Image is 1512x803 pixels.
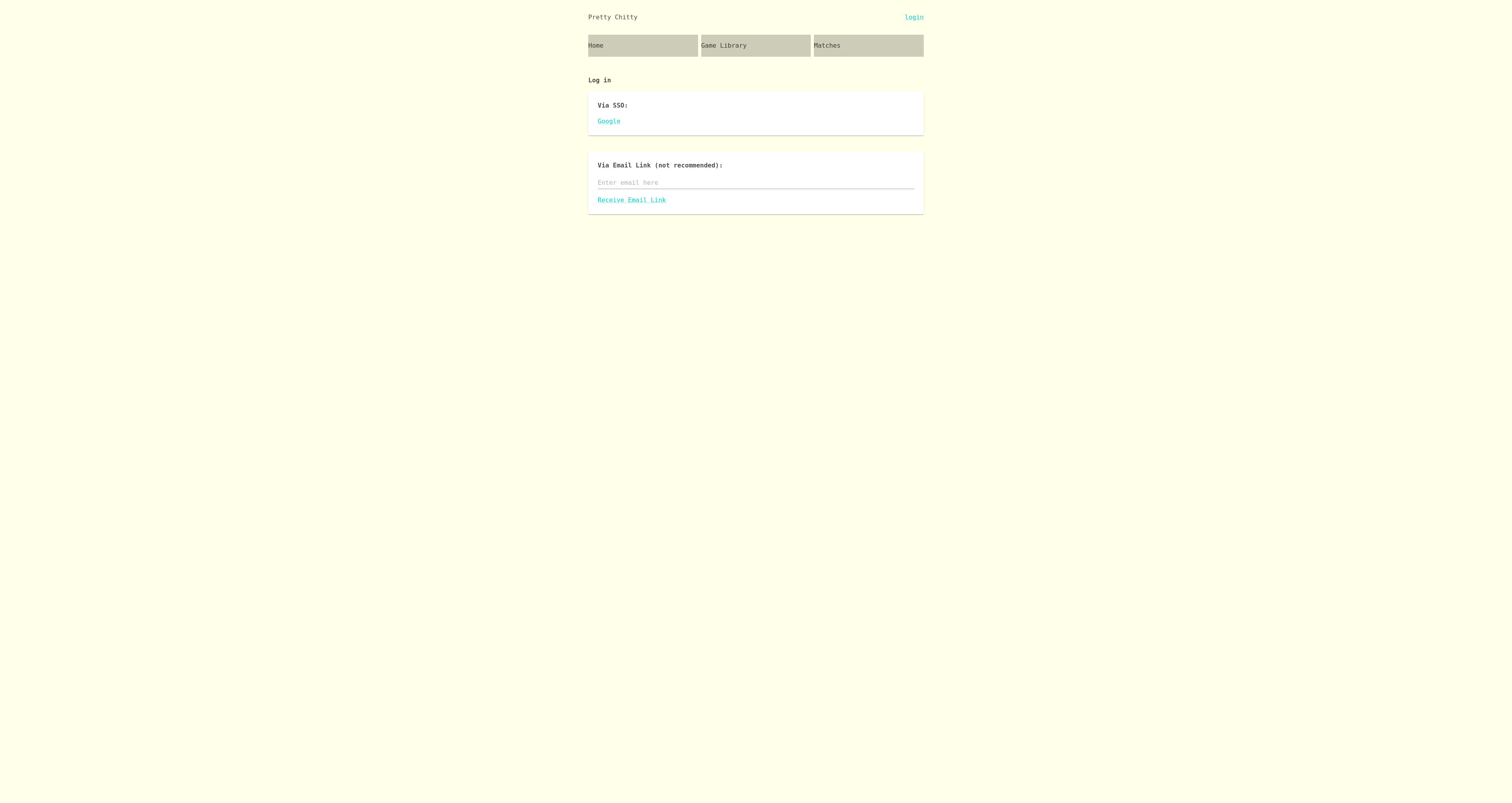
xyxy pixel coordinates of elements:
[588,63,924,91] p: Log in
[701,35,811,57] a: Game Library
[905,13,924,22] a: login
[598,195,914,205] a: Receive Email Link
[598,117,914,126] a: Google
[588,13,637,22] div: Pretty Chitty
[598,161,914,170] p: Via Email Link (not recommended):
[598,177,914,189] input: Enter email here
[588,35,698,57] a: Home
[598,101,914,110] p: Via SSO:
[814,35,924,57] a: Matches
